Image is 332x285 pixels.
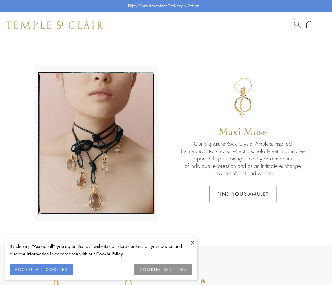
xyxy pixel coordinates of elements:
button: ACCEPT ALL COOKIES [10,264,73,275]
a: Open Shopping Bag [306,21,312,29]
a: Search [294,21,301,29]
button: Open navigation [318,21,326,29]
p: Enjoy Complimentary Delivery & Returns [128,3,201,9]
button: COOKIES SETTINGS [134,264,192,275]
img: Temple St. Clair [6,21,103,29]
div: By clicking “Accept all”, you agree that our website can store cookies on your device and disclos... [10,243,192,257]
